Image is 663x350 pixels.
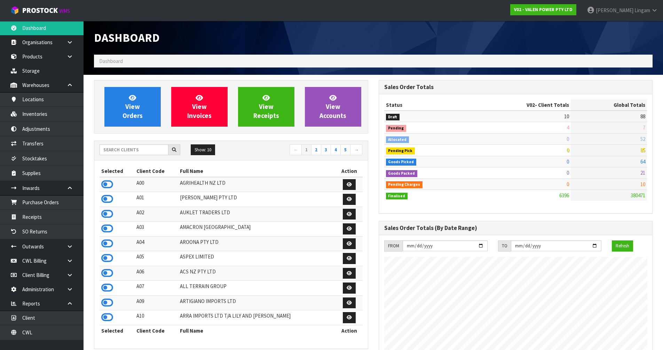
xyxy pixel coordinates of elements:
td: AMACRON [GEOGRAPHIC_DATA] [178,222,336,237]
td: AGRIHEALTH NZ LTD [178,177,336,192]
nav: Page navigation [236,144,363,157]
span: 21 [640,169,645,176]
a: 5 [340,144,350,156]
a: ViewInvoices [171,87,228,127]
span: Goods Packed [386,170,418,177]
td: A01 [135,192,179,207]
h3: Sales Order Totals [384,84,647,90]
td: ALL TERRAIN GROUP [178,281,336,296]
input: Search clients [100,144,168,155]
span: 0 [567,136,569,142]
td: ASPEX LIMITED [178,251,336,266]
span: View Invoices [187,94,212,120]
button: Refresh [612,240,633,252]
span: 0 [567,158,569,165]
span: 7 [643,124,645,131]
span: 10 [564,113,569,120]
button: Show: 10 [191,144,215,156]
td: A05 [135,251,179,266]
td: A09 [135,295,179,310]
a: 4 [331,144,341,156]
td: A00 [135,177,179,192]
h3: Sales Order Totals (By Date Range) [384,225,647,231]
span: 88 [640,113,645,120]
th: Selected [100,325,135,336]
span: View Accounts [319,94,346,120]
span: Finalised [386,193,408,200]
span: 85 [640,147,645,153]
span: Dashboard [94,30,160,45]
th: Client Code [135,325,179,336]
th: Status [384,100,471,111]
span: [PERSON_NAME] [596,7,633,14]
span: 64 [640,158,645,165]
th: Action [336,166,363,177]
span: Pending Charges [386,181,423,188]
strong: V02 - VALEN POWER PTY LTD [514,7,573,13]
span: 4 [567,124,569,131]
td: ARRA IMPORTS LTD T/A LILY AND [PERSON_NAME] [178,310,336,325]
div: FROM [384,240,403,252]
a: ViewAccounts [305,87,361,127]
td: [PERSON_NAME] PTY LTD [178,192,336,207]
a: ← [290,144,302,156]
span: Draft [386,114,400,121]
td: AUKLET TRADERS LTD [178,207,336,222]
a: 1 [301,144,311,156]
div: TO [498,240,511,252]
span: Lingam [634,7,650,14]
a: ViewReceipts [238,87,294,127]
span: 0 [567,147,569,153]
th: - Client Totals [471,100,571,111]
span: V02 [527,102,535,108]
td: ACS NZ PTY LTD [178,266,336,281]
span: 6396 [559,192,569,199]
span: 52 [640,136,645,142]
small: WMS [59,8,70,14]
td: A04 [135,236,179,251]
span: 10 [640,181,645,188]
td: A07 [135,281,179,296]
td: AROONA PTY LTD [178,236,336,251]
span: View Orders [123,94,143,120]
img: cube-alt.png [10,6,19,15]
span: Goods Picked [386,159,417,166]
span: Pending Pick [386,148,415,154]
a: 2 [311,144,321,156]
td: ARTIGIANO IMPORTS LTD [178,295,336,310]
span: 0 [567,181,569,188]
th: Global Totals [571,100,647,111]
td: A03 [135,222,179,237]
a: V02 - VALEN POWER PTY LTD [510,4,576,15]
span: Pending [386,125,407,132]
td: A10 [135,310,179,325]
a: → [350,144,362,156]
span: Dashboard [99,58,123,64]
span: 380471 [631,192,645,199]
th: Full Name [178,166,336,177]
th: Client Code [135,166,179,177]
td: A06 [135,266,179,281]
td: A02 [135,207,179,222]
span: View Receipts [253,94,279,120]
a: 3 [321,144,331,156]
a: ViewOrders [104,87,161,127]
th: Action [336,325,363,336]
th: Selected [100,166,135,177]
span: Allocated [386,136,409,143]
span: ProStock [22,6,58,15]
span: 0 [567,169,569,176]
th: Full Name [178,325,336,336]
